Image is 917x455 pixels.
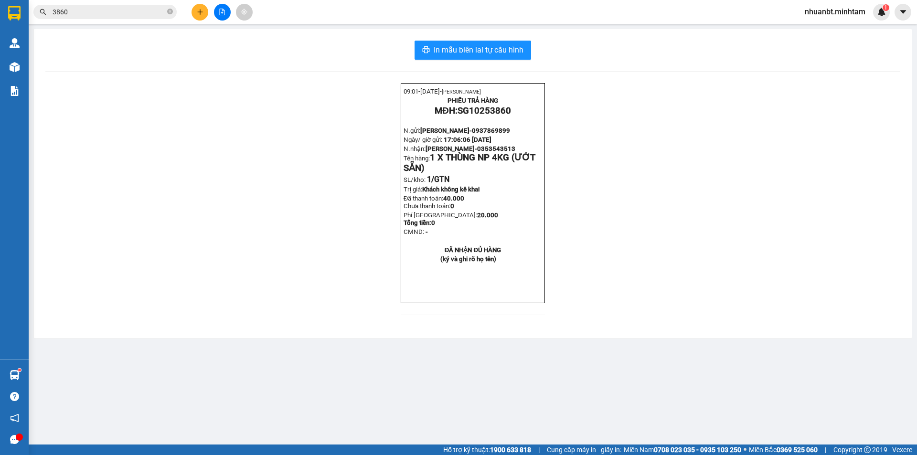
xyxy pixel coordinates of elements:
span: close-circle [167,9,173,14]
span: message [10,435,19,444]
span: Tổng tiền: [404,219,435,226]
img: icon-new-feature [877,8,886,16]
span: Miền Nam [624,444,741,455]
button: caret-down [895,4,911,21]
img: logo-vxr [8,6,21,21]
span: 17:06:06 [DATE] [444,136,491,143]
span: 0937869899 [472,127,510,134]
sup: 1 [18,369,21,371]
img: warehouse-icon [10,370,20,380]
span: 09:01- [404,88,481,95]
span: [PERSON_NAME]- [420,127,510,134]
span: copyright [864,446,871,453]
span: nhuanbt.minhtam [797,6,873,18]
button: file-add [214,4,231,21]
strong: ĐÃ NHẬN ĐỦ HÀNG [445,246,501,254]
span: 0 [450,202,454,210]
span: [PERSON_NAME]- [426,145,477,152]
span: 1 [884,4,887,11]
span: 1/ [427,175,449,184]
button: aim [236,4,253,21]
span: notification [10,413,19,423]
span: Khách không kê khai [422,186,480,193]
span: In mẫu biên lai tự cấu hình [434,44,523,56]
span: search [40,9,46,15]
span: Cung cấp máy in - giấy in: [547,444,621,455]
span: N.nhận: [404,145,515,152]
span: aim [241,9,247,15]
span: question-circle [10,392,19,401]
span: | [538,444,540,455]
span: CMND: [404,228,424,235]
sup: 1 [883,4,889,11]
strong: 0369 525 060 [777,446,818,454]
strong: PHIẾU TRẢ HÀNG [448,97,498,104]
span: - [426,228,428,235]
strong: 0708 023 035 - 0935 103 250 [654,446,741,454]
span: Miền Bắc [749,444,818,455]
strong: MĐH: [435,106,511,116]
span: N.gửi: [404,127,510,134]
span: 0353543513 [477,145,515,152]
span: Đã thanh toán: [404,195,465,210]
span: 40.000 [443,195,464,202]
span: SG10253860 [458,106,511,116]
span: Chưa thanh toán: [404,202,454,210]
span: | [825,444,826,455]
input: Tìm tên, số ĐT hoặc mã đơn [53,7,165,17]
span: plus [197,9,203,15]
img: warehouse-icon [10,38,20,48]
img: warehouse-icon [10,62,20,72]
span: Phí [GEOGRAPHIC_DATA]: [404,212,498,226]
span: Ngày/ giờ gửi: [404,136,442,143]
strong: 1900 633 818 [490,446,531,454]
button: printerIn mẫu biên lai tự cấu hình [415,41,531,60]
span: GTN [434,175,449,184]
span: Trị giá: [404,186,422,193]
span: file-add [219,9,225,15]
span: 1 X THÙNG NP 4KG (ƯỚT SẴN) [404,152,535,173]
strong: 20.000 [404,212,498,226]
span: ⚪️ [744,448,746,452]
span: close-circle [167,8,173,17]
button: plus [192,4,208,21]
span: Tên hàng: [404,155,535,172]
span: printer [422,46,430,55]
img: solution-icon [10,86,20,96]
span: [PERSON_NAME] [442,89,481,95]
span: [DATE]- [420,88,481,95]
span: 0 [431,219,435,226]
span: SL/kho: [404,176,426,183]
span: caret-down [899,8,907,16]
span: Hỗ trợ kỹ thuật: [443,444,531,455]
strong: (ký và ghi rõ họ tên) [440,255,496,263]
